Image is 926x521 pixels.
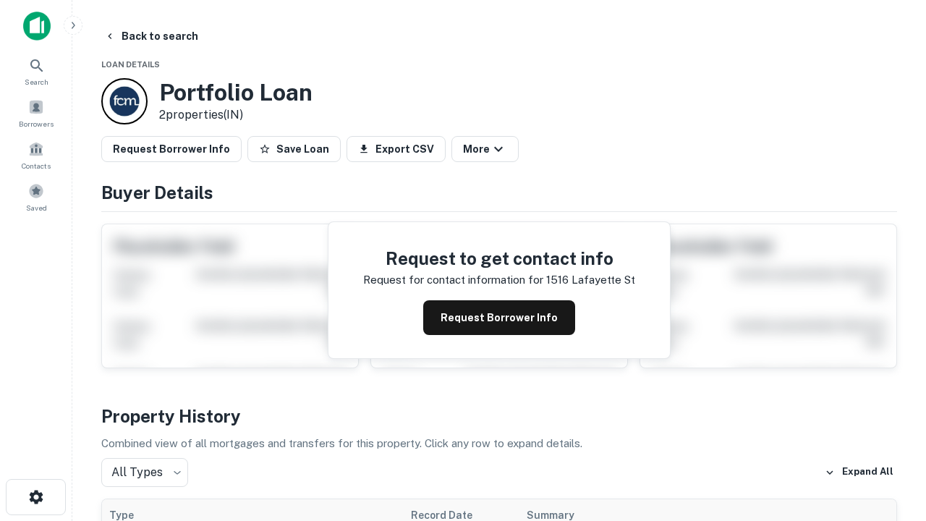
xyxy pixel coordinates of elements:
button: Export CSV [347,136,446,162]
button: Back to search [98,23,204,49]
span: Contacts [22,160,51,171]
a: Search [4,51,68,90]
p: 2 properties (IN) [159,106,313,124]
div: All Types [101,458,188,487]
span: Search [25,76,48,88]
button: Expand All [821,462,897,483]
button: Save Loan [247,136,341,162]
a: Contacts [4,135,68,174]
p: 1516 lafayette st [546,271,635,289]
h4: Request to get contact info [363,245,635,271]
h3: Portfolio Loan [159,79,313,106]
h4: Property History [101,403,897,429]
iframe: Chat Widget [854,405,926,475]
p: Request for contact information for [363,271,543,289]
a: Saved [4,177,68,216]
a: Borrowers [4,93,68,132]
span: Loan Details [101,60,160,69]
p: Combined view of all mortgages and transfers for this property. Click any row to expand details. [101,435,897,452]
button: Request Borrower Info [423,300,575,335]
button: Request Borrower Info [101,136,242,162]
button: More [451,136,519,162]
h4: Buyer Details [101,179,897,206]
span: Saved [26,202,47,213]
span: Borrowers [19,118,54,130]
img: capitalize-icon.png [23,12,51,41]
